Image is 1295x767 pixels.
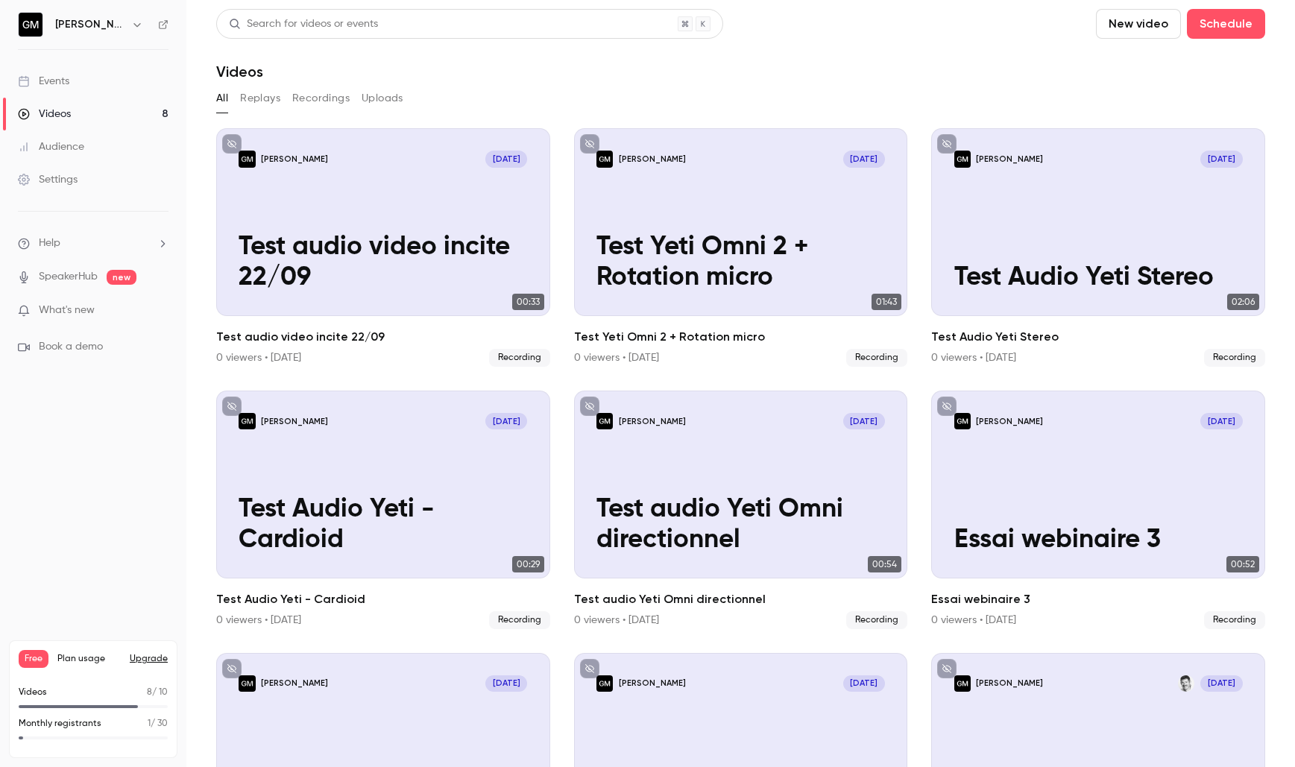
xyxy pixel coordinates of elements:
span: 1 [148,719,151,728]
li: Test Yeti Omni 2 + Rotation micro [574,128,908,367]
span: 00:52 [1226,556,1259,572]
button: unpublished [580,659,599,678]
span: [DATE] [485,151,527,167]
li: help-dropdown-opener [18,236,168,251]
p: / 10 [147,686,168,699]
button: unpublished [580,134,599,154]
button: unpublished [222,397,242,416]
span: [DATE] [843,151,885,167]
div: Search for videos or events [229,16,378,32]
div: 0 viewers • [DATE] [574,350,659,365]
p: [PERSON_NAME] [619,416,686,427]
img: Test Audio Yeti - Cardioid [239,413,255,429]
p: Videos [19,686,47,699]
span: 00:29 [512,556,544,572]
h2: Test Audio Yeti - Cardioid [216,590,550,608]
p: Test Audio Yeti - Cardioid [239,495,527,555]
section: Videos [216,9,1265,758]
span: 00:54 [868,556,901,572]
h6: [PERSON_NAME] [55,17,125,32]
a: Test Yeti Omni 2 + Rotation micro[PERSON_NAME][DATE]Test Yeti Omni 2 + Rotation micro01:43Test Ye... [574,128,908,367]
img: Test audio Yeti Omni directionnel [596,413,613,429]
span: Plan usage [57,653,121,665]
span: 8 [147,688,152,697]
span: Help [39,236,60,251]
a: SpeakerHub [39,269,98,285]
span: Recording [846,349,907,367]
span: 00:33 [512,294,544,310]
span: [DATE] [1200,413,1242,429]
li: Test audio video incite 22/09 [216,128,550,367]
div: 0 viewers • [DATE] [574,613,659,628]
div: Videos [18,107,71,121]
span: 02:06 [1227,294,1259,310]
li: Test Audio Yeti - Cardioid [216,391,550,629]
img: Guillaume Mariteau [19,13,42,37]
h2: Test audio Yeti Omni directionnel [574,590,908,608]
p: Test Yeti Omni 2 + Rotation micro [596,233,885,293]
button: New video [1096,9,1181,39]
h2: Essai webinaire 3 [931,590,1265,608]
div: 0 viewers • [DATE] [931,613,1016,628]
p: [PERSON_NAME] [261,678,328,689]
img: Test Audio Yeti Stereo [954,151,971,167]
div: 0 viewers • [DATE] [216,613,301,628]
span: [DATE] [485,675,527,692]
div: Settings [18,172,78,187]
li: Test Audio Yeti Stereo [931,128,1265,367]
div: 0 viewers • [DATE] [216,350,301,365]
span: new [107,270,136,285]
a: Test audio video incite 22/09[PERSON_NAME][DATE]Test audio video incite 22/0900:33Test audio vide... [216,128,550,367]
span: What's new [39,303,95,318]
span: Recording [489,611,550,629]
p: [PERSON_NAME] [261,154,328,165]
button: unpublished [222,659,242,678]
h2: Test audio video incite 22/09 [216,328,550,346]
a: Test audio Yeti Omni directionnel[PERSON_NAME][DATE]Test audio Yeti Omni directionnel00:54Test au... [574,391,908,629]
span: [DATE] [1200,151,1242,167]
p: / 30 [148,717,168,730]
img: Test webinaire [954,675,971,692]
p: [PERSON_NAME] [976,416,1043,427]
button: unpublished [580,397,599,416]
a: Test Audio Yeti - Cardioid[PERSON_NAME][DATE]Test Audio Yeti - Cardioid00:29Test Audio Yeti - Car... [216,391,550,629]
p: [PERSON_NAME] [261,416,328,427]
p: [PERSON_NAME] [619,678,686,689]
p: Essai webinaire 3 [954,525,1243,556]
span: [DATE] [485,413,527,429]
button: Upgrade [130,653,168,665]
li: Test audio Yeti Omni directionnel [574,391,908,629]
span: 01:43 [872,294,901,310]
img: Essai webinaire [596,675,613,692]
h2: Test Yeti Omni 2 + Rotation micro [574,328,908,346]
span: Recording [1204,611,1265,629]
button: Schedule [1187,9,1265,39]
img: Test audio video incite 22/09 [239,151,255,167]
button: unpublished [937,659,957,678]
p: Test Audio Yeti Stereo [954,263,1243,294]
span: Free [19,650,48,668]
a: Essai webinaire 3[PERSON_NAME][DATE]Essai webinaire 300:52Essai webinaire 30 viewers • [DATE]Reco... [931,391,1265,629]
li: Essai webinaire 3 [931,391,1265,629]
div: Events [18,74,69,89]
button: unpublished [222,134,242,154]
button: Recordings [292,86,350,110]
iframe: Noticeable Trigger [151,304,168,318]
p: Monthly registrants [19,717,101,730]
span: Recording [1204,349,1265,367]
p: Test audio video incite 22/09 [239,233,527,293]
p: [PERSON_NAME] [619,154,686,165]
h2: Test Audio Yeti Stereo [931,328,1265,346]
div: 0 viewers • [DATE] [931,350,1016,365]
span: [DATE] [843,413,885,429]
button: All [216,86,228,110]
span: [DATE] [843,675,885,692]
img: Essai webinaire 2 [239,675,255,692]
button: unpublished [937,134,957,154]
img: Guillaume Mariteau [1178,675,1194,692]
div: Audience [18,139,84,154]
img: Essai webinaire 3 [954,413,971,429]
p: Test audio Yeti Omni directionnel [596,495,885,555]
button: unpublished [937,397,957,416]
button: Replays [240,86,280,110]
